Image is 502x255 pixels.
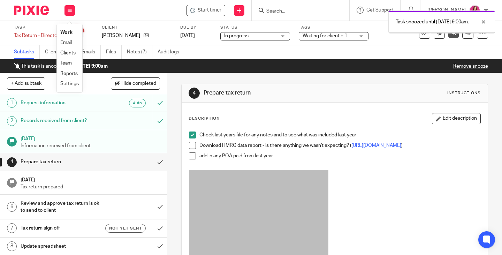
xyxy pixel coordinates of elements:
h1: Review and approve tax return is ok to send to client [21,198,104,216]
span: [DATE] [180,33,195,38]
p: This task is snoozed until [14,63,108,70]
p: add in any POA paid from last year [199,152,480,159]
a: Remove snooze [453,64,488,69]
h1: Prepare tax return [21,157,104,167]
img: Pixie [14,6,49,15]
span: Start timer [198,7,221,14]
a: [URL][DOMAIN_NAME] [351,143,401,148]
div: Instructions [447,90,481,96]
h1: [DATE] [21,175,160,183]
label: Client [102,25,172,30]
div: 2 [7,116,17,126]
h1: [DATE] [21,134,160,142]
p: Download HMRC data report - is there anything we wasn't expecting? ( ) [199,142,480,149]
a: Audit logs [158,45,184,59]
a: Client tasks [45,45,76,59]
a: Emails [81,45,101,59]
span: Hide completed [121,81,156,87]
p: Check last years file for any notes and to see what was included last year [199,132,480,138]
p: Task snoozed until [DATE] 9:00am. [396,18,469,25]
b: [DATE] 9:00am [75,64,108,69]
h1: Update spreadsheet [21,241,104,252]
h1: Request information [21,98,104,108]
label: Task [14,25,59,30]
div: 7 [7,223,17,233]
a: Reports [60,71,78,76]
div: Auto [129,99,146,107]
label: Status [220,25,290,30]
a: Email [60,40,72,45]
span: Waiting for client + 1 [303,33,347,38]
button: Hide completed [111,77,160,89]
a: Files [106,45,122,59]
span: Not yet sent [109,225,142,231]
p: Tax return prepared [21,183,160,190]
div: 1 [7,98,17,108]
div: Damon Burke - Tax Return - Director [187,5,225,16]
h1: Prepare tax return [204,89,350,97]
a: Settings [60,81,79,86]
p: Description [189,116,220,121]
div: 8 [7,241,17,251]
a: Team [60,61,72,66]
a: Notes (7) [127,45,152,59]
div: 6 [7,202,17,212]
h1: Tax return sign off [21,223,104,233]
button: Edit description [432,113,481,124]
div: 4 [189,88,200,99]
button: + Add subtask [7,77,45,89]
label: Due by [180,25,212,30]
span: In progress [224,33,249,38]
p: [PERSON_NAME] [102,32,140,39]
a: Subtasks [14,45,40,59]
div: 4 [7,157,17,167]
a: Clients [60,51,76,55]
a: Work [60,30,73,35]
h1: Records received from client? [21,115,104,126]
img: 21.png [469,5,480,16]
div: Tax Return - Director [14,32,59,39]
p: Information received from client [21,142,160,149]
